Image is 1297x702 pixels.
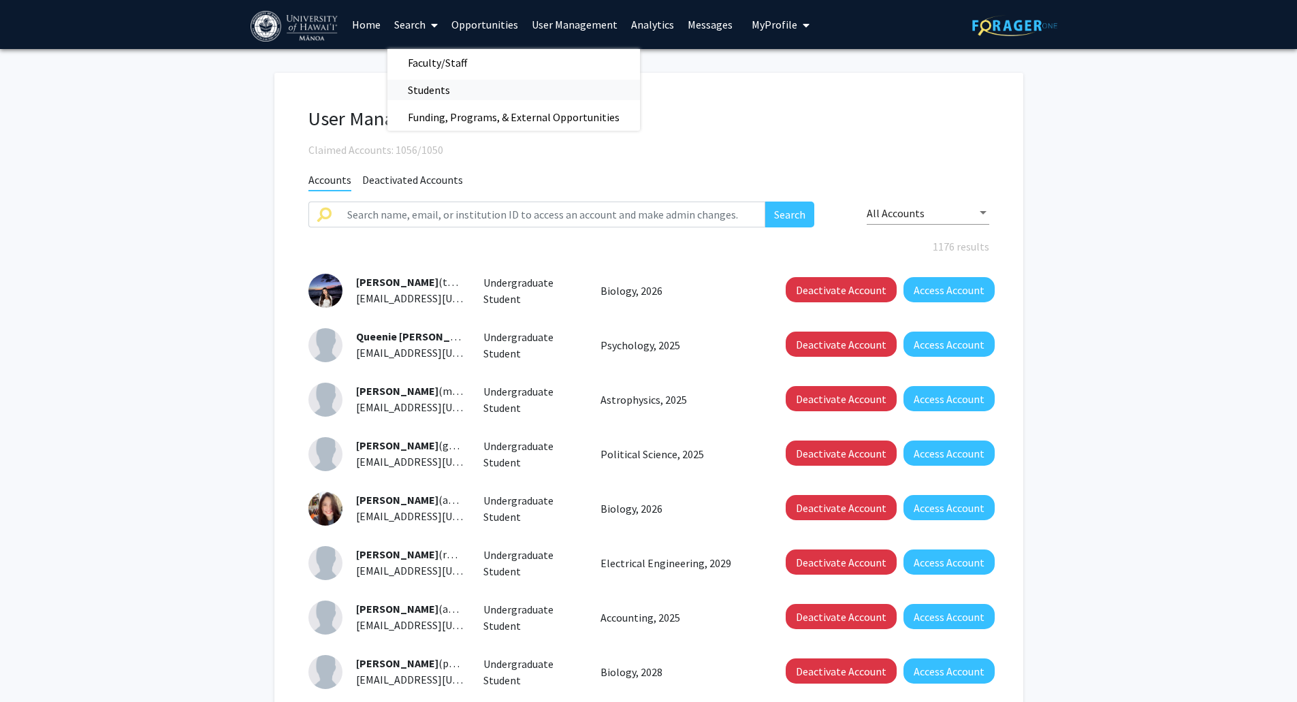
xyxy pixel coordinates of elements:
[786,658,897,684] button: Deactivate Account
[387,107,640,127] a: Funding, Programs, & External Opportunities
[903,549,995,575] button: Access Account
[251,11,340,42] img: University of Hawaiʻi at Mānoa Logo
[356,275,477,289] span: (tagres)
[525,1,624,48] a: User Management
[387,1,445,48] a: Search
[356,602,438,616] span: [PERSON_NAME]
[356,656,438,670] span: [PERSON_NAME]
[786,495,897,520] button: Deactivate Account
[356,547,438,561] span: [PERSON_NAME]
[308,546,342,580] img: Profile Picture
[387,103,640,131] span: Funding, Programs, & External Opportunities
[356,602,475,616] span: (aagag)
[786,332,897,357] button: Deactivate Account
[786,604,897,629] button: Deactivate Account
[356,618,577,632] span: [EMAIL_ADDRESS][US_STATE][DOMAIN_NAME]
[601,446,756,462] p: Political Science, 2025
[601,664,756,680] p: Biology, 2028
[308,492,342,526] img: Profile Picture
[972,15,1057,36] img: ForagerOne Logo
[601,337,756,353] p: Psychology, 2025
[903,386,995,411] button: Access Account
[473,329,590,362] div: Undergraduate Student
[308,107,989,131] h1: User Management
[752,18,797,31] span: My Profile
[903,441,995,466] button: Access Account
[473,547,590,579] div: Undergraduate Student
[356,330,481,343] span: Queenie [PERSON_NAME]
[473,601,590,634] div: Undergraduate Student
[356,547,487,561] span: (robertda)
[786,277,897,302] button: Deactivate Account
[356,384,480,398] span: (mja628)
[10,641,58,692] iframe: Chat
[601,392,756,408] p: Astrophysics, 2025
[473,492,590,525] div: Undergraduate Student
[681,1,739,48] a: Messages
[362,173,463,190] span: Deactivated Accounts
[345,1,387,48] a: Home
[308,173,351,191] span: Accounts
[903,658,995,684] button: Access Account
[356,291,577,305] span: [EMAIL_ADDRESS][US_STATE][DOMAIN_NAME]
[356,673,577,686] span: [EMAIL_ADDRESS][US_STATE][DOMAIN_NAME]
[786,441,897,466] button: Deactivate Account
[308,383,342,417] img: Profile Picture
[356,275,438,289] span: [PERSON_NAME]
[356,455,577,468] span: [EMAIL_ADDRESS][US_STATE][DOMAIN_NAME]
[601,283,756,299] p: Biology, 2026
[387,49,487,76] span: Faculty/Staff
[356,438,438,452] span: [PERSON_NAME]
[903,604,995,629] button: Access Account
[356,564,577,577] span: [EMAIL_ADDRESS][US_STATE][DOMAIN_NAME]
[387,52,640,73] a: Faculty/Staff
[356,509,577,523] span: [EMAIL_ADDRESS][US_STATE][DOMAIN_NAME]
[308,274,342,308] img: Profile Picture
[786,549,897,575] button: Deactivate Account
[356,384,438,398] span: [PERSON_NAME]
[387,80,640,100] a: Students
[786,386,897,411] button: Deactivate Account
[356,656,468,670] span: (pka7)
[601,609,756,626] p: Accounting, 2025
[356,330,530,343] span: (qabarcar)
[356,438,480,452] span: (gacoba)
[356,493,438,507] span: [PERSON_NAME]
[473,383,590,416] div: Undergraduate Student
[601,555,756,571] p: Electrical Engineering, 2029
[308,655,342,689] img: Profile Picture
[445,1,525,48] a: Opportunities
[473,656,590,688] div: Undergraduate Student
[624,1,681,48] a: Analytics
[308,328,342,362] img: Profile Picture
[308,142,989,158] div: Claimed Accounts: 1056/1050
[387,76,470,103] span: Students
[308,437,342,471] img: Profile Picture
[601,500,756,517] p: Biology, 2026
[473,274,590,307] div: Undergraduate Student
[356,493,489,507] span: (acostaan)
[473,438,590,470] div: Undergraduate Student
[867,206,925,220] span: All Accounts
[765,202,814,227] button: Search
[903,277,995,302] button: Access Account
[903,495,995,520] button: Access Account
[298,238,999,255] div: 1176 results
[339,202,766,227] input: Search name, email, or institution ID to access an account and make admin changes.
[356,346,577,360] span: [EMAIL_ADDRESS][US_STATE][DOMAIN_NAME]
[903,332,995,357] button: Access Account
[356,400,577,414] span: [EMAIL_ADDRESS][US_STATE][DOMAIN_NAME]
[308,601,342,635] img: Profile Picture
